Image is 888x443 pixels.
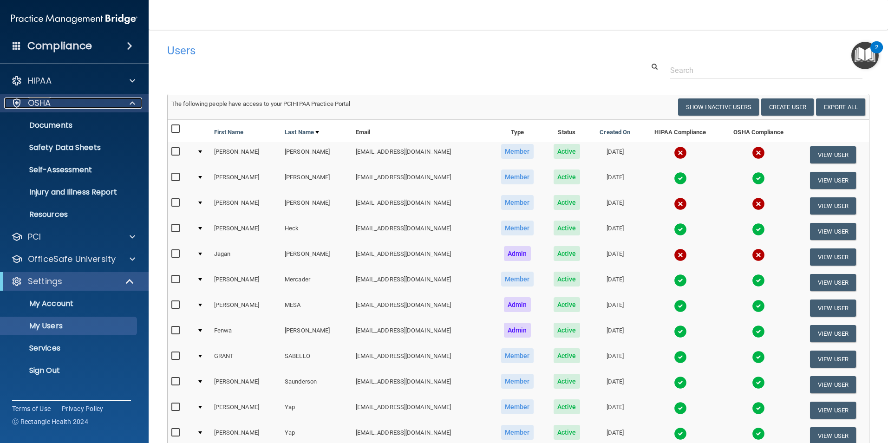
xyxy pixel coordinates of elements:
[504,297,531,312] span: Admin
[6,188,133,197] p: Injury and Illness Report
[554,144,580,159] span: Active
[641,120,720,142] th: HIPAA Compliance
[674,325,687,338] img: tick.e7d51cea.svg
[285,127,319,138] a: Last Name
[810,146,856,163] button: View User
[554,323,580,338] span: Active
[752,427,765,440] img: tick.e7d51cea.svg
[12,404,51,413] a: Terms of Use
[674,274,687,287] img: tick.e7d51cea.svg
[281,244,352,270] td: [PERSON_NAME]
[810,376,856,393] button: View User
[210,142,281,168] td: [PERSON_NAME]
[501,374,534,389] span: Member
[752,197,765,210] img: cross.ca9f0e7f.svg
[12,417,88,426] span: Ⓒ Rectangle Health 2024
[752,248,765,261] img: cross.ca9f0e7f.svg
[28,276,62,287] p: Settings
[501,348,534,363] span: Member
[6,210,133,219] p: Resources
[28,231,41,242] p: PCI
[11,98,135,109] a: OSHA
[589,219,640,244] td: [DATE]
[589,142,640,168] td: [DATE]
[11,75,135,86] a: HIPAA
[281,295,352,321] td: MESA
[670,62,862,79] input: Search
[281,219,352,244] td: Heck
[214,127,244,138] a: First Name
[62,404,104,413] a: Privacy Policy
[810,325,856,342] button: View User
[554,425,580,440] span: Active
[727,377,877,414] iframe: Drift Widget Chat Controller
[281,346,352,372] td: SABELLO
[11,276,135,287] a: Settings
[554,348,580,363] span: Active
[352,120,491,142] th: Email
[674,402,687,415] img: tick.e7d51cea.svg
[810,248,856,266] button: View User
[210,244,281,270] td: Jagan
[544,120,589,142] th: Status
[752,146,765,159] img: cross.ca9f0e7f.svg
[352,321,491,346] td: [EMAIL_ADDRESS][DOMAIN_NAME]
[11,231,135,242] a: PCI
[761,98,814,116] button: Create User
[589,168,640,193] td: [DATE]
[352,372,491,397] td: [EMAIL_ADDRESS][DOMAIN_NAME]
[674,172,687,185] img: tick.e7d51cea.svg
[720,120,797,142] th: OSHA Compliance
[810,197,856,215] button: View User
[352,397,491,423] td: [EMAIL_ADDRESS][DOMAIN_NAME]
[490,120,544,142] th: Type
[752,172,765,185] img: tick.e7d51cea.svg
[600,127,630,138] a: Created On
[504,323,531,338] span: Admin
[6,321,133,331] p: My Users
[554,169,580,184] span: Active
[752,376,765,389] img: tick.e7d51cea.svg
[674,146,687,159] img: cross.ca9f0e7f.svg
[589,346,640,372] td: [DATE]
[28,75,52,86] p: HIPAA
[875,47,878,59] div: 2
[501,425,534,440] span: Member
[554,374,580,389] span: Active
[810,300,856,317] button: View User
[171,100,351,107] span: The following people have access to your PCIHIPAA Practice Portal
[851,42,879,69] button: Open Resource Center, 2 new notifications
[554,195,580,210] span: Active
[281,397,352,423] td: Yap
[674,351,687,364] img: tick.e7d51cea.svg
[6,121,133,130] p: Documents
[6,143,133,152] p: Safety Data Sheets
[352,193,491,219] td: [EMAIL_ADDRESS][DOMAIN_NAME]
[674,376,687,389] img: tick.e7d51cea.svg
[167,45,571,57] h4: Users
[6,344,133,353] p: Services
[674,197,687,210] img: cross.ca9f0e7f.svg
[501,221,534,235] span: Member
[501,195,534,210] span: Member
[281,142,352,168] td: [PERSON_NAME]
[28,254,116,265] p: OfficeSafe University
[28,98,51,109] p: OSHA
[210,193,281,219] td: [PERSON_NAME]
[674,300,687,313] img: tick.e7d51cea.svg
[352,168,491,193] td: [EMAIL_ADDRESS][DOMAIN_NAME]
[210,372,281,397] td: [PERSON_NAME]
[504,246,531,261] span: Admin
[281,270,352,295] td: Mercader
[352,295,491,321] td: [EMAIL_ADDRESS][DOMAIN_NAME]
[554,272,580,287] span: Active
[6,165,133,175] p: Self-Assessment
[674,223,687,236] img: tick.e7d51cea.svg
[210,295,281,321] td: [PERSON_NAME]
[352,219,491,244] td: [EMAIL_ADDRESS][DOMAIN_NAME]
[752,351,765,364] img: tick.e7d51cea.svg
[816,98,865,116] a: Export All
[210,270,281,295] td: [PERSON_NAME]
[501,169,534,184] span: Member
[281,193,352,219] td: [PERSON_NAME]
